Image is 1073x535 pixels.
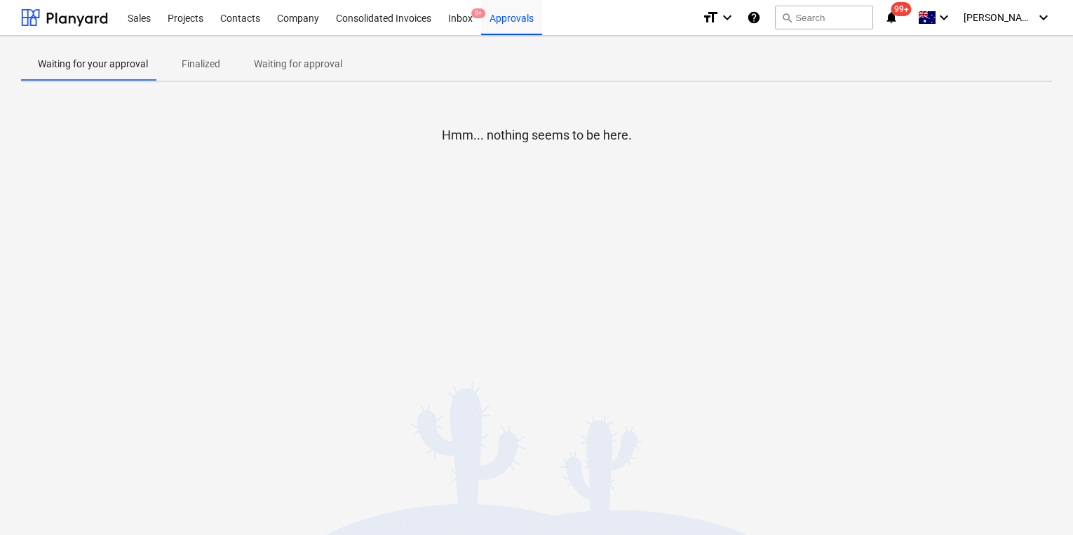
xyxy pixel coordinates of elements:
span: [PERSON_NAME] [964,12,1034,23]
button: Search [775,6,873,29]
iframe: Chat Widget [1003,468,1073,535]
i: keyboard_arrow_down [1035,9,1052,26]
p: Waiting for approval [254,57,342,72]
i: keyboard_arrow_down [719,9,736,26]
span: search [781,12,792,23]
span: 9+ [471,8,485,18]
p: Finalized [182,57,220,72]
i: keyboard_arrow_down [936,9,952,26]
p: Waiting for your approval [38,57,148,72]
i: Knowledge base [747,9,761,26]
p: Hmm... nothing seems to be here. [442,127,632,144]
i: format_size [702,9,719,26]
span: 99+ [891,2,912,16]
i: notifications [884,9,898,26]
